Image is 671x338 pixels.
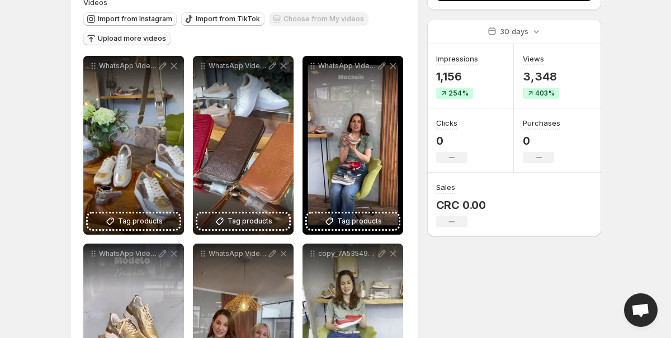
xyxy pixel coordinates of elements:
span: 254% [448,89,469,98]
button: Tag products [197,213,289,229]
div: WhatsApp Video [DATE] at 14202 PMTag products [83,56,184,235]
p: WhatsApp Video [DATE] at 50711 PM [209,61,267,70]
p: 0 [436,134,467,147]
p: 3,348 [523,70,559,83]
p: 30 days [500,26,528,37]
h3: Impressions [436,53,478,64]
p: CRC 0.00 [436,198,486,212]
button: Tag products [307,213,399,229]
button: Import from Instagram [83,12,177,26]
div: WhatsApp Video [DATE] at 50711 PMTag products [193,56,294,235]
span: Upload more videos [98,34,166,43]
p: 1,156 [436,70,478,83]
div: Open chat [624,293,658,327]
p: WhatsApp Video [DATE] at 14202 PM [99,61,157,70]
p: 0 [523,134,560,147]
button: Tag products [88,213,179,229]
h3: Purchases [523,117,560,128]
p: WhatsApp Video [DATE] at 54034 PM [99,249,157,258]
h3: Clicks [436,117,457,128]
span: 403% [535,89,555,98]
span: Import from Instagram [98,15,172,23]
span: Import from TikTok [196,15,260,23]
button: Upload more videos [83,32,171,45]
div: WhatsApp Video [DATE] at 54052 PMTag products [303,56,403,235]
h3: Sales [436,182,455,193]
span: Tag products [118,216,163,227]
h3: Views [523,53,544,64]
span: Tag products [337,216,382,227]
span: Tag products [228,216,272,227]
button: Import from TikTok [181,12,264,26]
p: WhatsApp Video [DATE] at 52023 PM [209,249,267,258]
p: WhatsApp Video [DATE] at 54052 PM [318,61,376,70]
p: copy_7A535493-DBE0-4C7F-9404-BBF0F9F76BE3 [318,249,376,258]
